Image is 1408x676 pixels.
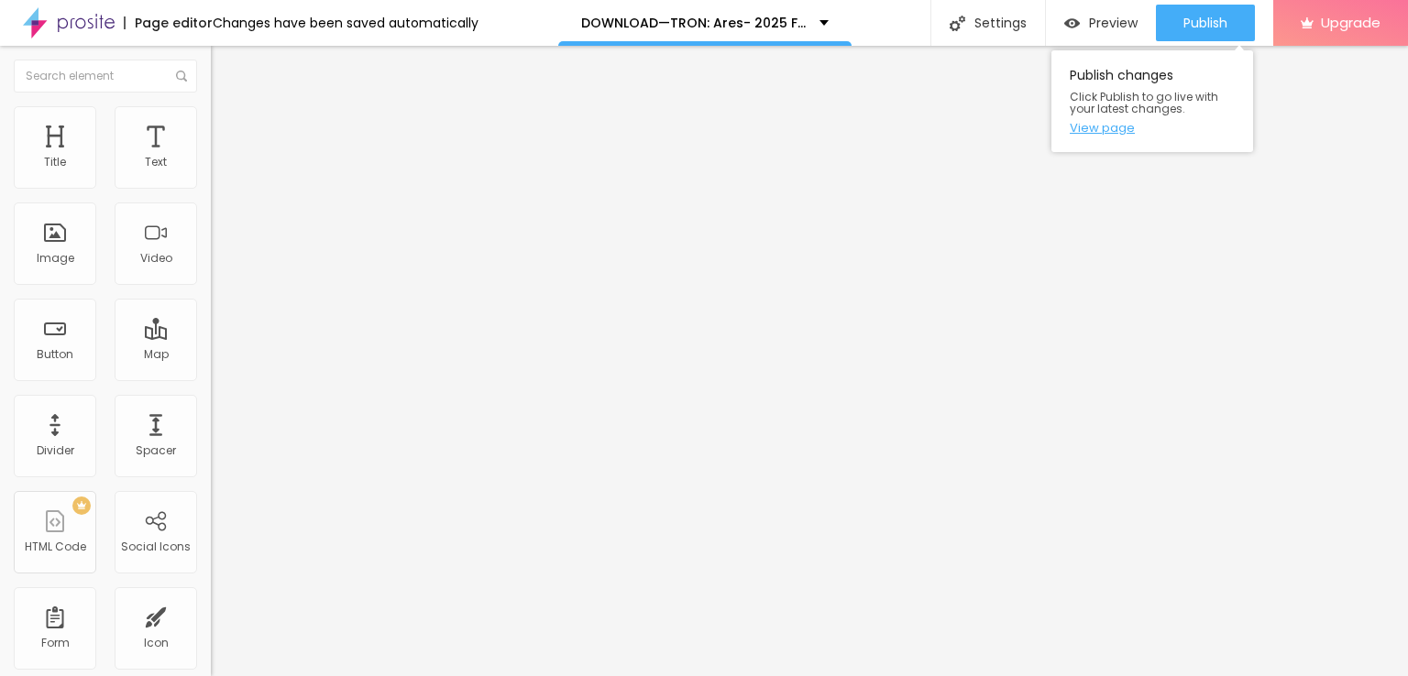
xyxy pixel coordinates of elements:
[37,252,74,265] div: Image
[37,444,74,457] div: Divider
[1070,122,1235,134] a: View page
[41,637,70,649] div: Form
[211,46,1408,676] iframe: Editor
[121,540,191,553] div: Social Icons
[144,637,169,649] div: Icon
[1183,16,1227,30] span: Publish
[44,156,66,169] div: Title
[1156,5,1255,41] button: Publish
[25,540,86,553] div: HTML Code
[1070,91,1235,114] span: Click Publish to go live with your latest changes.
[145,156,167,169] div: Text
[37,348,73,361] div: Button
[14,60,197,93] input: Search element
[1046,5,1156,41] button: Preview
[1089,16,1138,30] span: Preview
[213,16,478,29] div: Changes have been saved automatically
[144,348,169,361] div: Map
[124,16,213,29] div: Page editor
[1051,50,1253,152] div: Publish changes
[1064,16,1080,31] img: view-1.svg
[136,444,176,457] div: Spacer
[176,71,187,82] img: Icone
[581,16,806,29] p: DOWNLOAD—TRON: Ares- 2025 FullMovie Free Tamil+Hindi+Telugu Bollyflix in Filmyzilla Vegamovies
[140,252,172,265] div: Video
[1321,15,1380,30] span: Upgrade
[950,16,965,31] img: Icone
